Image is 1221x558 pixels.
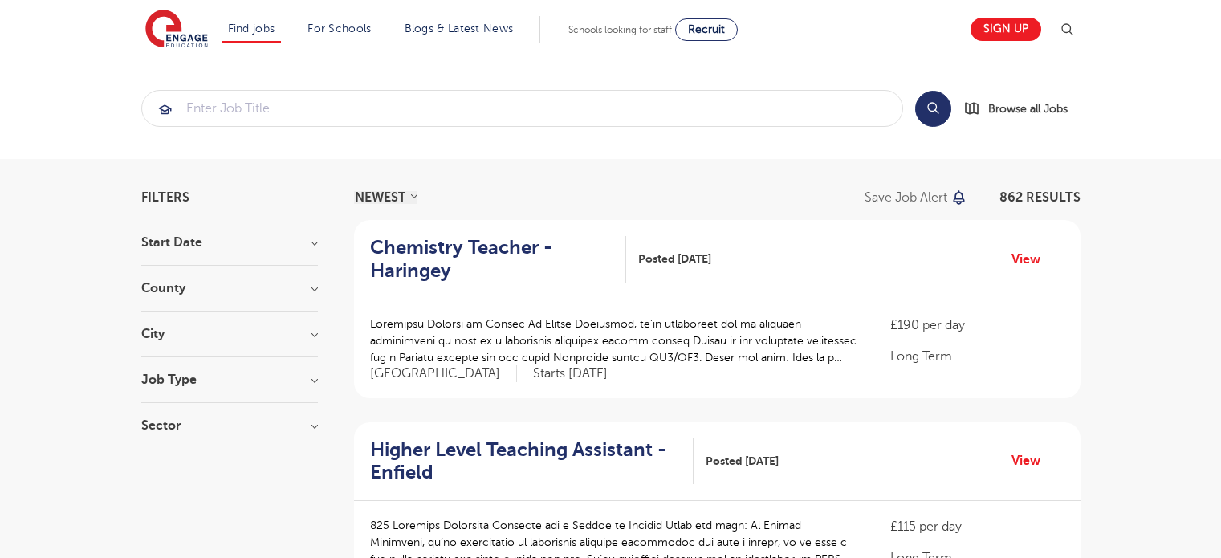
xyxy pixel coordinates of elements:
h2: Chemistry Teacher - Haringey [370,236,613,283]
span: 862 RESULTS [999,190,1081,205]
a: Browse all Jobs [964,100,1081,118]
a: Recruit [675,18,738,41]
p: £115 per day [890,517,1064,536]
h3: County [141,282,318,295]
button: Search [915,91,951,127]
h3: Sector [141,419,318,432]
a: Sign up [971,18,1041,41]
a: View [1011,450,1052,471]
p: £190 per day [890,316,1064,335]
span: Schools looking for staff [568,24,672,35]
a: Higher Level Teaching Assistant - Enfield [370,438,694,485]
h3: Job Type [141,373,318,386]
span: Posted [DATE] [638,250,711,267]
span: [GEOGRAPHIC_DATA] [370,365,517,382]
span: Recruit [688,23,725,35]
p: Save job alert [865,191,947,204]
img: Engage Education [145,10,208,50]
a: View [1011,249,1052,270]
a: Chemistry Teacher - Haringey [370,236,626,283]
button: Save job alert [865,191,968,204]
h2: Higher Level Teaching Assistant - Enfield [370,438,681,485]
input: Submit [142,91,902,126]
h3: City [141,328,318,340]
div: Submit [141,90,903,127]
span: Browse all Jobs [988,100,1068,118]
p: Long Term [890,347,1064,366]
span: Posted [DATE] [706,453,779,470]
p: Starts [DATE] [533,365,608,382]
a: For Schools [307,22,371,35]
a: Blogs & Latest News [405,22,514,35]
span: Filters [141,191,189,204]
h3: Start Date [141,236,318,249]
p: Loremipsu Dolorsi am Consec Ad Elitse Doeiusmod, te’in utlaboreet dol ma aliquaen adminimveni qu ... [370,316,859,366]
a: Find jobs [228,22,275,35]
